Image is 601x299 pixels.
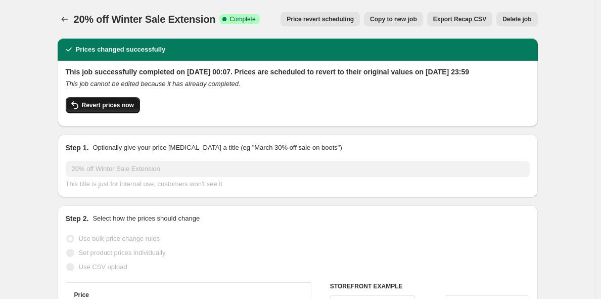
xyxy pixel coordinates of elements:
button: Delete job [496,12,537,26]
span: Revert prices now [82,101,134,109]
button: Price change jobs [58,12,72,26]
span: Export Recap CSV [433,15,486,23]
span: Set product prices individually [79,249,166,257]
button: Copy to new job [364,12,423,26]
button: Export Recap CSV [427,12,492,26]
span: 20% off Winter Sale Extension [74,14,216,25]
h2: Step 1. [66,143,89,153]
input: 30% off holiday sale [66,161,530,177]
h6: STOREFRONT EXAMPLE [330,282,530,290]
span: Copy to new job [370,15,417,23]
span: Complete [229,15,255,23]
p: Select how the prices should change [93,213,200,224]
h2: This job successfully completed on [DATE] 00:07. Prices are scheduled to revert to their original... [66,67,530,77]
button: Revert prices now [66,97,140,113]
span: This title is just for internal use, customers won't see it [66,180,222,188]
span: Use bulk price change rules [79,235,160,242]
h3: Price [74,291,89,299]
p: Optionally give your price [MEDICAL_DATA] a title (eg "March 30% off sale on boots") [93,143,342,153]
span: Delete job [502,15,531,23]
h2: Step 2. [66,213,89,224]
h2: Prices changed successfully [76,45,166,55]
span: Price revert scheduling [287,15,354,23]
i: This job cannot be edited because it has already completed. [66,80,241,88]
button: Price revert scheduling [281,12,360,26]
span: Use CSV upload [79,263,127,271]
